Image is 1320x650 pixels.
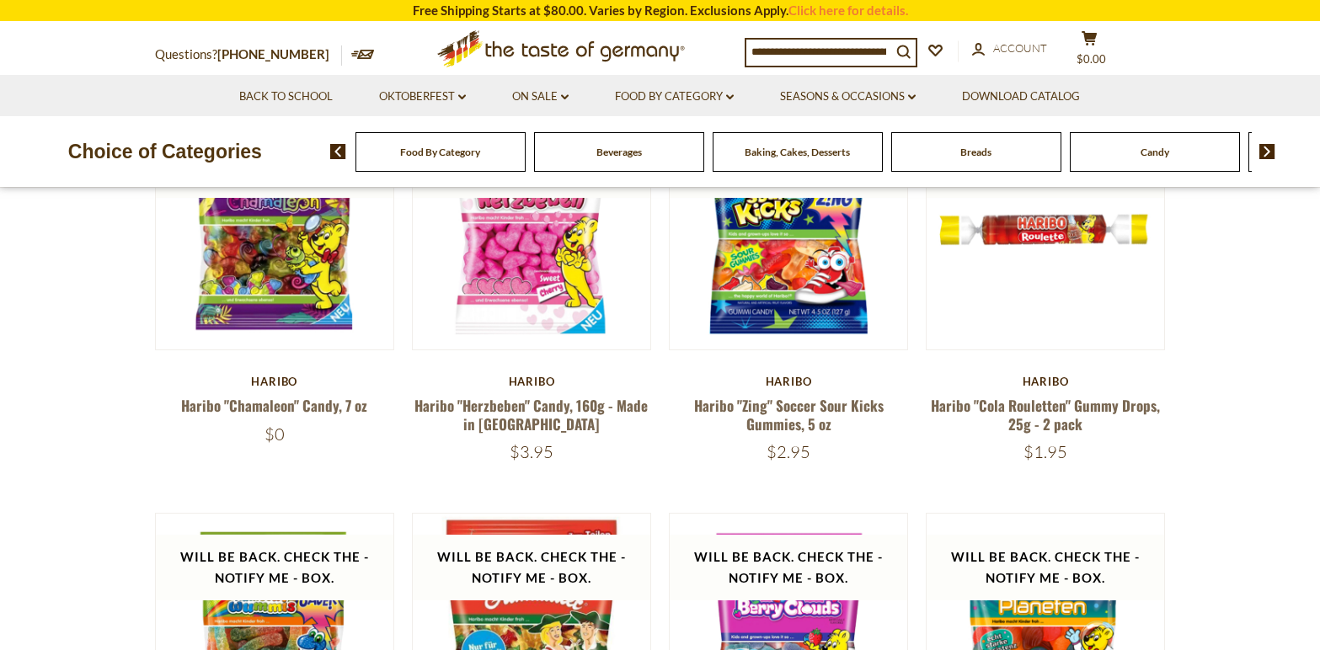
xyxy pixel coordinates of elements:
[927,111,1165,349] img: Haribo
[1065,30,1115,72] button: $0.00
[155,375,395,388] div: Haribo
[694,395,884,434] a: Haribo "Zing" Soccer Sour Kicks Gummies, 5 oz
[788,3,908,18] a: Click here for details.
[972,40,1047,58] a: Account
[265,424,285,445] span: $0
[1141,146,1169,158] a: Candy
[512,88,569,106] a: On Sale
[181,395,367,416] a: Haribo "Chamaleon" Candy, 7 oz
[155,44,342,66] p: Questions?
[217,46,329,61] a: [PHONE_NUMBER]
[1023,441,1067,462] span: $1.95
[993,41,1047,55] span: Account
[156,111,394,349] img: Haribo
[767,441,810,462] span: $2.95
[596,146,642,158] a: Beverages
[239,88,333,106] a: Back to School
[615,88,734,106] a: Food By Category
[414,395,648,434] a: Haribo "Herzbeben" Candy, 160g - Made in [GEOGRAPHIC_DATA]
[670,111,908,349] img: Haribo
[412,375,652,388] div: Haribo
[780,88,916,106] a: Seasons & Occasions
[669,375,909,388] div: Haribo
[1077,52,1106,66] span: $0.00
[931,395,1160,434] a: Haribo "Cola Rouletten" Gummy Drops, 25g - 2 pack
[413,111,651,349] img: Haribo
[379,88,466,106] a: Oktoberfest
[926,375,1166,388] div: Haribo
[962,88,1080,106] a: Download Catalog
[1259,144,1275,159] img: next arrow
[330,144,346,159] img: previous arrow
[745,146,850,158] a: Baking, Cakes, Desserts
[400,146,480,158] a: Food By Category
[510,441,553,462] span: $3.95
[960,146,991,158] a: Breads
